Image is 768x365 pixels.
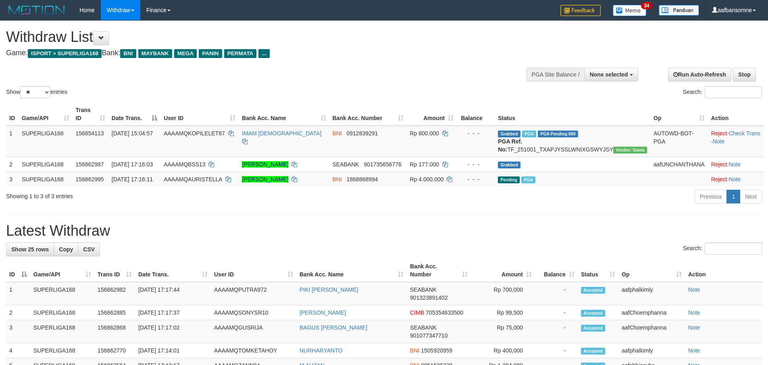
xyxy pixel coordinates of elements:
[94,259,135,282] th: Trans ID: activate to sort column ascending
[538,131,578,137] span: PGA Pending
[6,4,67,16] img: MOTION_logo.png
[6,157,19,172] td: 2
[521,176,535,183] span: Marked by aafchhiseyha
[333,130,342,137] span: BNI
[641,2,652,9] span: 34
[410,176,444,182] span: Rp 4.000.000
[30,259,94,282] th: Game/API: activate to sort column ascending
[613,5,647,16] img: Button%20Memo.svg
[410,130,439,137] span: Rp 800.000
[6,29,504,45] h1: Withdraw List
[426,309,463,316] span: Copy 705354633500 to clipboard
[471,282,535,305] td: Rp 700,000
[19,157,72,172] td: SUPERLIGA168
[410,324,437,331] span: SEABANK
[94,305,135,320] td: 156862885
[30,305,94,320] td: SUPERLIGA168
[498,138,522,153] b: PGA Ref. No:
[135,320,211,343] td: [DATE] 17:17:02
[421,347,452,354] span: Copy 1505920959 to clipboard
[76,161,104,168] span: 156862987
[683,243,762,255] label: Search:
[300,347,343,354] a: NURHARYANTO
[224,49,257,58] span: PERMATA
[6,243,54,256] a: Show 25 rows
[94,320,135,343] td: 156862868
[527,68,585,81] div: PGA Site Balance /
[471,343,535,358] td: Rp 400,000
[54,243,78,256] a: Copy
[668,68,731,81] a: Run Auto-Refresh
[460,129,491,137] div: - - -
[618,305,685,320] td: aafChoemphanna
[347,130,378,137] span: Copy 0912839291 to clipboard
[94,282,135,305] td: 156862982
[618,320,685,343] td: aafChoemphanna
[410,161,439,168] span: Rp 177.000
[28,49,102,58] span: ISPORT > SUPERLIGA168
[20,86,50,98] select: Showentries
[581,348,605,355] span: Accepted
[410,347,419,354] span: BNI
[498,176,520,183] span: Pending
[659,5,699,16] img: panduan.png
[618,282,685,305] td: aafphalkimly
[535,343,578,358] td: -
[471,305,535,320] td: Rp 99,500
[708,103,764,126] th: Action
[560,5,601,16] img: Feedback.jpg
[76,176,104,182] span: 156862995
[410,286,437,293] span: SEABANK
[695,190,727,203] a: Previous
[108,103,160,126] th: Date Trans.: activate to sort column descending
[174,49,197,58] span: MEGA
[135,343,211,358] td: [DATE] 17:14:01
[708,126,764,157] td: · ·
[300,309,346,316] a: [PERSON_NAME]
[705,86,762,98] input: Search:
[164,176,222,182] span: AAAAMQAURISTELLA
[711,130,727,137] a: Reject
[239,103,329,126] th: Bank Acc. Name: activate to sort column ascending
[711,176,727,182] a: Reject
[6,172,19,187] td: 3
[688,309,700,316] a: Note
[6,305,30,320] td: 2
[410,332,447,339] span: Copy 901077347710 to clipboard
[688,347,700,354] a: Note
[498,131,520,137] span: Grabbed
[708,172,764,187] td: ·
[728,161,741,168] a: Note
[160,103,239,126] th: User ID: activate to sort column ascending
[581,325,605,332] span: Accepted
[685,259,762,282] th: Action
[708,157,764,172] td: ·
[211,259,296,282] th: User ID: activate to sort column ascending
[613,147,647,153] span: Vendor URL: https://trx31.1velocity.biz
[300,286,358,293] a: PIKI [PERSON_NAME]
[94,343,135,358] td: 156862770
[329,103,407,126] th: Bank Acc. Number: activate to sort column ascending
[535,320,578,343] td: -
[258,49,269,58] span: ...
[740,190,762,203] a: Next
[410,294,447,301] span: Copy 901323891402 to clipboard
[495,126,650,157] td: TF_251001_TXAPJYSSLWNIXGSWYJSY
[6,223,762,239] h1: Latest Withdraw
[683,86,762,98] label: Search:
[495,103,650,126] th: Status
[581,287,605,294] span: Accepted
[711,161,727,168] a: Reject
[522,131,536,137] span: Marked by aafchhiseyha
[688,324,700,331] a: Note
[333,176,342,182] span: BNI
[78,243,100,256] a: CSV
[59,246,73,253] span: Copy
[713,138,725,145] a: Note
[30,343,94,358] td: SUPERLIGA168
[688,286,700,293] a: Note
[242,130,321,137] a: IMAM [DEMOGRAPHIC_DATA]
[726,190,740,203] a: 1
[211,320,296,343] td: AAAAMQGUSRIJA
[457,103,495,126] th: Balance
